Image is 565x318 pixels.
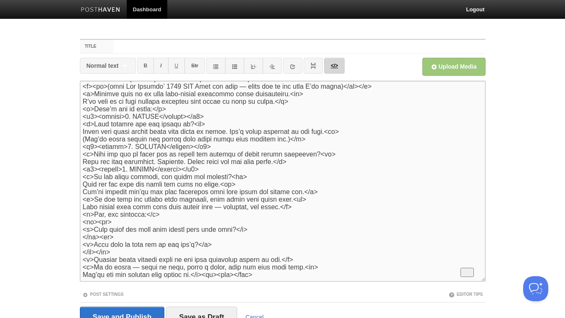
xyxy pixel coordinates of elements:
[310,63,316,69] img: pagebreak-icon.png
[153,58,168,74] a: I
[324,58,345,74] a: </>
[449,292,483,297] a: Editor Tips
[87,62,119,69] span: Normal text
[168,58,185,74] a: U
[523,276,548,301] iframe: Help Scout Beacon - Open
[82,292,124,297] a: Post Settings
[184,58,205,74] a: Str
[191,63,198,69] del: Str
[80,81,486,282] textarea: To enrich screen reader interactions, please activate Accessibility in Grammarly extension settings
[137,58,154,74] a: B
[80,40,114,53] label: Title
[81,7,120,13] img: Posthaven-bar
